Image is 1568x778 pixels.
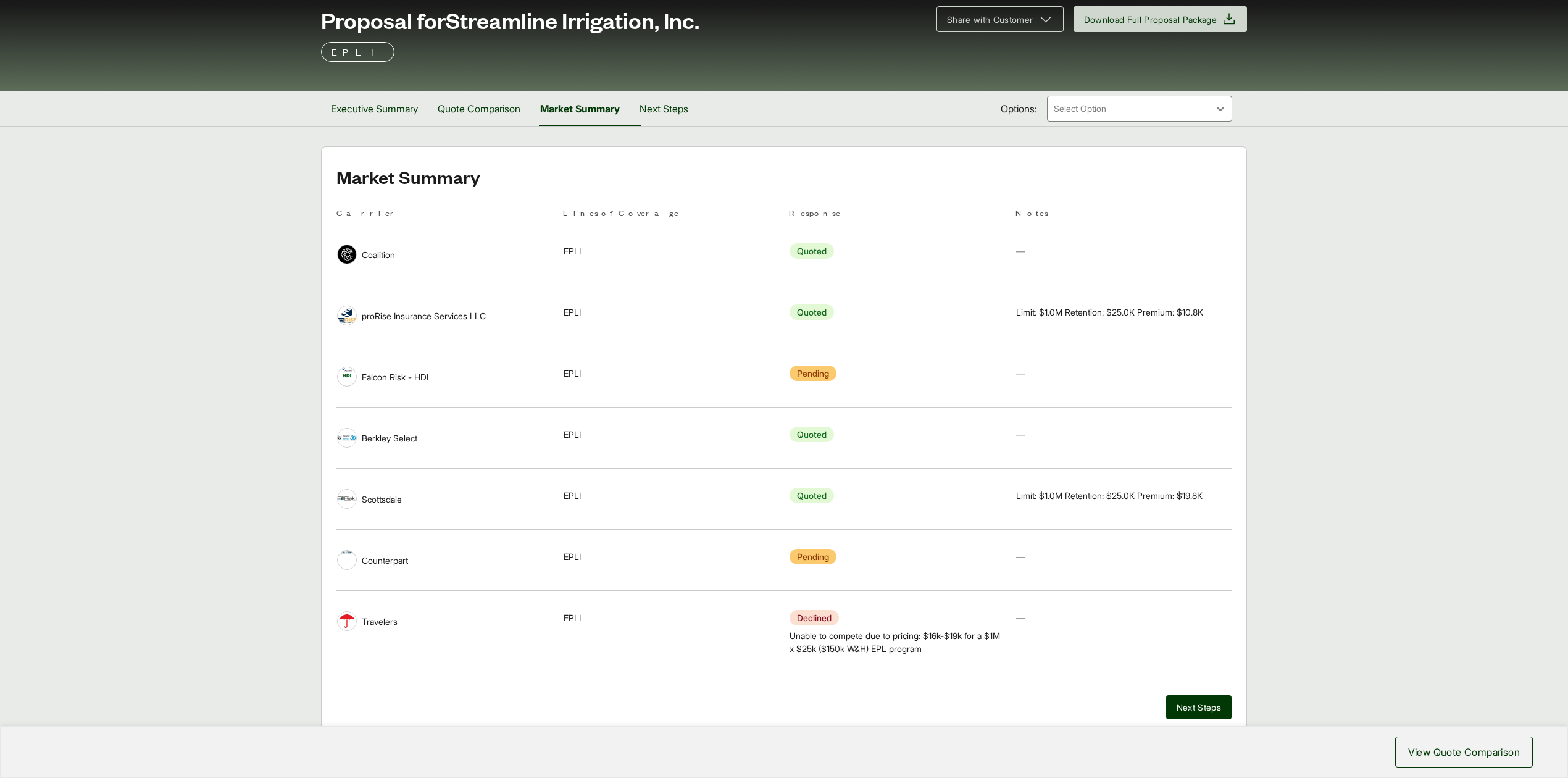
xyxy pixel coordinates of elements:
[530,91,630,126] button: Market Summary
[338,245,356,264] img: Coalition logo
[362,432,417,445] span: Berkley Select
[790,629,1005,655] span: Unable to compete due to pricing: $16k-$19k for a $1M x $25k ($150k W&H) EPL program
[1016,489,1203,502] span: Limit: $1.0M Retention: $25.0K Premium: $19.8K
[321,91,428,126] button: Executive Summary
[338,306,356,325] img: proRise Insurance Services LLC logo
[362,554,408,567] span: Counterpart
[564,367,581,380] span: EPLI
[1084,13,1217,26] span: Download Full Proposal Package
[321,7,699,32] span: Proposal for Streamline Irrigation, Inc.
[1016,368,1025,379] span: —
[362,615,398,628] span: Travelers
[790,243,834,259] span: Quoted
[338,612,356,630] img: Travelers logo
[428,91,530,126] button: Quote Comparison
[564,245,581,257] span: EPLI
[338,429,356,447] img: Berkley Select logo
[1074,6,1248,32] button: Download Full Proposal Package
[563,206,780,224] th: Lines of Coverage
[789,206,1006,224] th: Response
[1016,246,1025,256] span: —
[338,367,356,379] img: Falcon Risk - HDI logo
[790,304,834,320] span: Quoted
[1177,701,1222,714] span: Next Steps
[1016,306,1203,319] span: Limit: $1.0M Retention: $25.0K Premium: $10.8K
[630,91,698,126] button: Next Steps
[936,6,1064,32] button: Share with Customer
[790,610,839,625] span: Declined
[564,306,581,319] span: EPLI
[1015,206,1232,224] th: Notes
[338,490,356,508] img: Scottsdale logo
[1016,429,1025,440] span: —
[362,493,402,506] span: Scottsdale
[338,551,356,554] img: Counterpart logo
[947,13,1033,26] span: Share with Customer
[336,206,553,224] th: Carrier
[790,366,836,381] span: Pending
[790,549,836,564] span: Pending
[1395,737,1533,768] button: View Quote Comparison
[1016,613,1025,623] span: —
[1016,551,1025,562] span: —
[336,167,1232,186] h2: Market Summary
[564,489,581,502] span: EPLI
[1408,745,1520,759] span: View Quote Comparison
[790,488,834,503] span: Quoted
[790,427,834,442] span: Quoted
[1001,101,1037,116] span: Options:
[564,611,581,624] span: EPLI
[362,248,395,261] span: Coalition
[332,44,384,59] p: EPLI
[362,309,486,322] span: proRise Insurance Services LLC
[564,550,581,563] span: EPLI
[1166,695,1232,719] button: Next Steps
[564,428,581,441] span: EPLI
[362,370,428,383] span: Falcon Risk - HDI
